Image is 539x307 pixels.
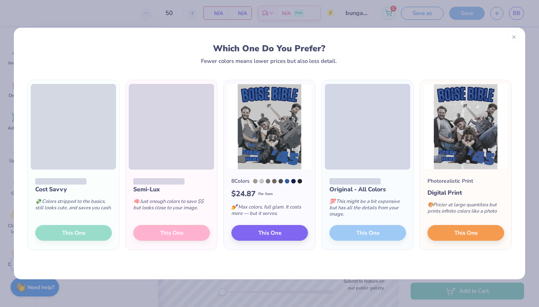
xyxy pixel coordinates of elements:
div: Which One Do You Prefer? [34,43,504,54]
button: This One [231,225,308,241]
div: Original - All Colors [329,185,406,194]
div: Cool Gray 3 C [259,179,264,183]
div: Fewer colors means lower prices but also less detail. [201,58,337,64]
div: 8 Colors [231,177,250,185]
div: Just enough colors to save $$ but looks close to your image. [133,194,210,219]
div: Photorealistic Print [427,177,473,185]
span: 💅 [231,204,237,210]
div: This might be a bit expensive but has all the details from your image. [329,194,406,225]
div: 7540 C [278,179,283,183]
div: Max colors, full glam. It costs more — but it serves. [231,200,308,224]
div: 7684 C [285,179,289,183]
img: 8 color option [227,84,312,170]
div: Colors stripped to the basics, still looks cute, and saves you cash. [35,194,112,219]
div: Warm Gray 6 C [253,179,258,183]
button: This One [427,225,504,241]
span: 🎨 [427,201,433,208]
div: Digital Print [427,188,504,197]
div: Cost Savvy [35,185,112,194]
span: Per Item [258,191,273,197]
div: 2766 C [291,179,296,183]
span: This One [454,229,478,237]
div: Pricier at large quantities but prints infinite colors like a photo [427,197,504,222]
span: $ 24.87 [231,188,256,200]
span: 🧠 [133,198,139,205]
div: 426 C [298,179,302,183]
span: This One [258,229,281,237]
span: 💸 [35,198,41,205]
img: Photorealistic preview [423,84,508,170]
span: 💯 [329,198,335,205]
div: Cool Gray 9 C [266,179,270,183]
div: Semi-Lux [133,185,210,194]
div: 410 C [272,179,277,183]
